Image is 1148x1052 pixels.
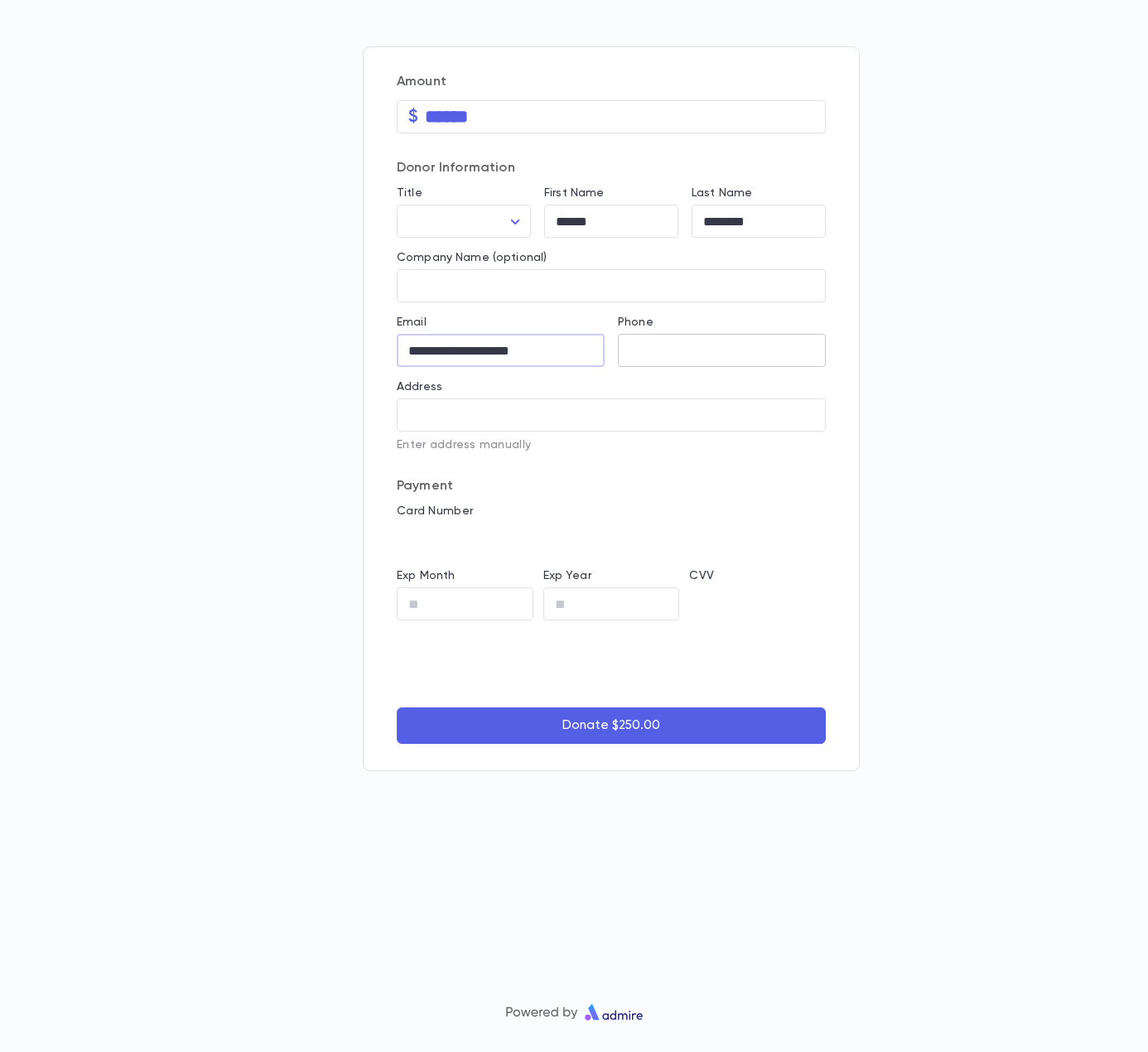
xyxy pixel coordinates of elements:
p: Payment [397,478,826,495]
label: Last Name [692,186,752,200]
label: Email [397,316,427,329]
p: CVV [689,569,826,582]
label: Exp Month [397,569,455,582]
iframe: card [397,523,826,556]
label: Exp Year [543,569,591,582]
p: Card Number [397,504,826,518]
label: Company Name (optional) [397,251,547,264]
p: Donor Information [397,160,826,176]
label: Address [397,380,442,393]
label: First Name [544,186,604,200]
p: Enter address manually [397,438,826,451]
label: Phone [618,316,654,329]
p: Amount [397,74,826,90]
iframe: cvv [689,587,826,620]
div: ​ [397,205,531,238]
p: $ [408,109,418,125]
button: Donate $250.00 [397,707,826,744]
label: Title [397,186,422,200]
